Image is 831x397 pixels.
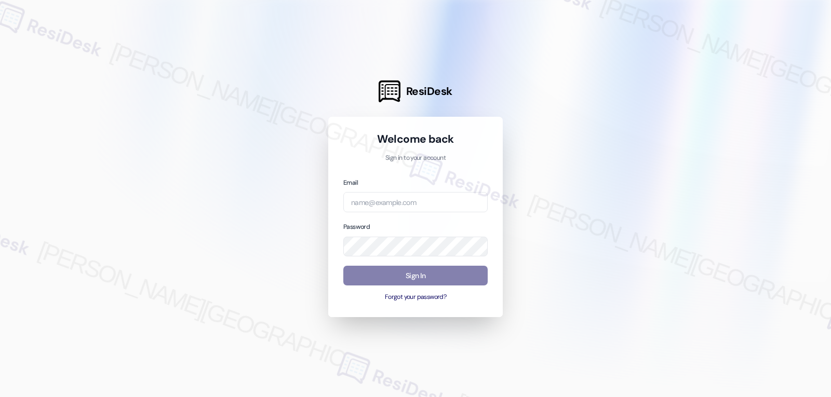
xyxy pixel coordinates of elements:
[379,80,400,102] img: ResiDesk Logo
[406,84,452,99] span: ResiDesk
[343,132,488,146] h1: Welcome back
[343,266,488,286] button: Sign In
[343,154,488,163] p: Sign in to your account
[343,293,488,302] button: Forgot your password?
[343,223,370,231] label: Password
[343,179,358,187] label: Email
[343,192,488,212] input: name@example.com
